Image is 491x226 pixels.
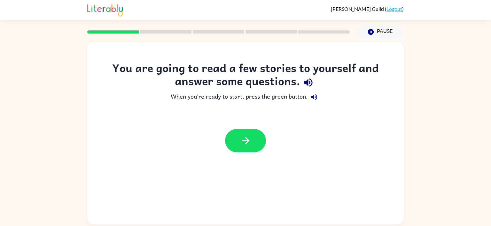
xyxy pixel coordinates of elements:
span: [PERSON_NAME] Guild [331,6,385,12]
div: ( ) [331,6,404,12]
div: You are going to read a few stories to yourself and answer some questions. [100,61,391,91]
div: When you're ready to start, press the green button. [100,91,391,103]
button: Pause [357,25,404,39]
img: Literably [87,3,123,17]
a: Logout [386,6,402,12]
